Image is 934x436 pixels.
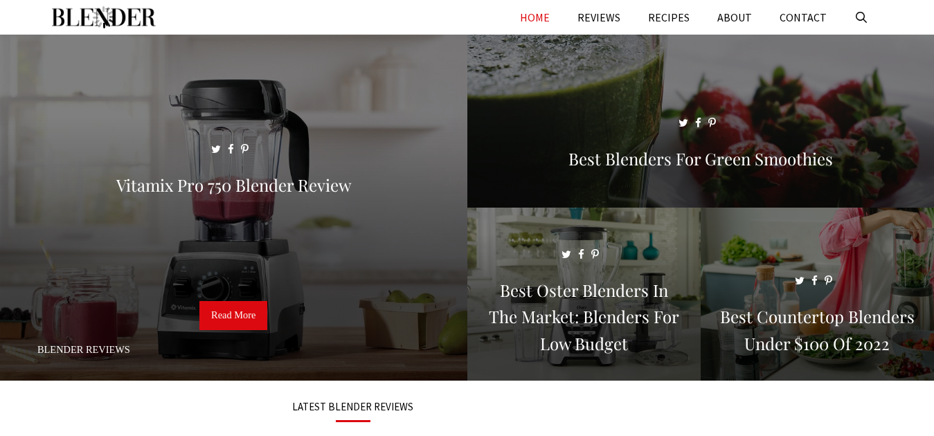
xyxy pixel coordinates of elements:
a: Blender Reviews [37,344,130,355]
a: Best Countertop Blenders Under $100 of 2022 [701,364,934,378]
a: Read More [199,301,267,330]
a: Best Oster Blenders in the Market: Blenders for Low Budget [467,364,701,378]
h3: LATEST BLENDER REVIEWS [69,401,637,412]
